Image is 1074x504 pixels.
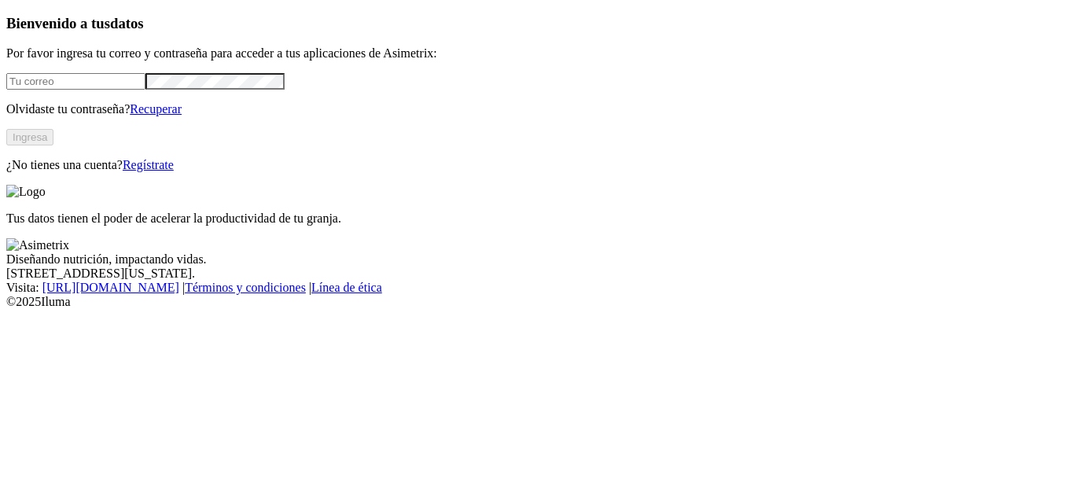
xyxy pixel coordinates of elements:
p: Tus datos tienen el poder de acelerar la productividad de tu granja. [6,212,1068,226]
div: Visita : | | [6,281,1068,295]
span: datos [110,15,144,31]
button: Ingresa [6,129,53,145]
div: Diseñando nutrición, impactando vidas. [6,252,1068,267]
p: Olvidaste tu contraseña? [6,102,1068,116]
div: © 2025 Iluma [6,295,1068,309]
p: Por favor ingresa tu correo y contraseña para acceder a tus aplicaciones de Asimetrix: [6,46,1068,61]
h3: Bienvenido a tus [6,15,1068,32]
img: Logo [6,185,46,199]
a: Línea de ética [311,281,382,294]
input: Tu correo [6,73,145,90]
p: ¿No tienes una cuenta? [6,158,1068,172]
div: [STREET_ADDRESS][US_STATE]. [6,267,1068,281]
a: Términos y condiciones [185,281,306,294]
a: Recuperar [130,102,182,116]
img: Asimetrix [6,238,69,252]
a: [URL][DOMAIN_NAME] [42,281,179,294]
a: Regístrate [123,158,174,171]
